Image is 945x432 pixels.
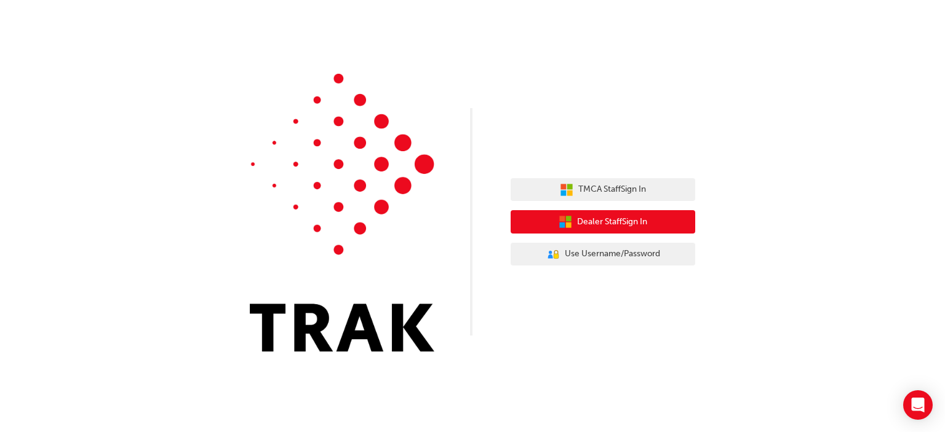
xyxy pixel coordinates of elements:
[511,178,695,202] button: TMCA StaffSign In
[565,247,660,261] span: Use Username/Password
[577,215,647,229] span: Dealer Staff Sign In
[903,390,933,420] div: Open Intercom Messenger
[511,210,695,234] button: Dealer StaffSign In
[511,243,695,266] button: Use Username/Password
[578,183,646,197] span: TMCA Staff Sign In
[250,74,434,351] img: Trak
